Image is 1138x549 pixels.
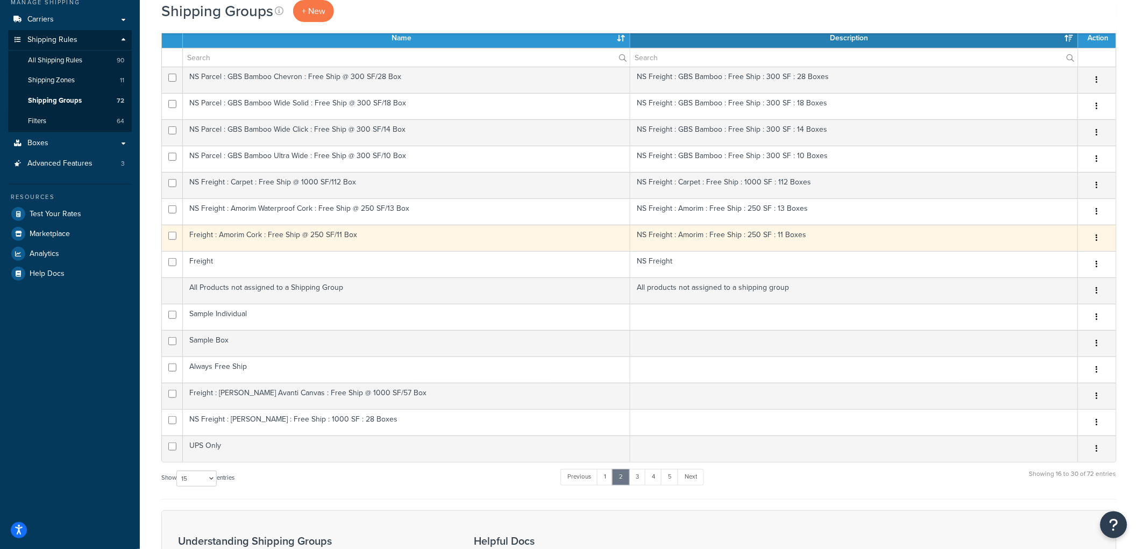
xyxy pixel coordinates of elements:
span: Test Your Rates [30,210,81,219]
td: NS Parcel : GBS Bamboo Chevron : Free Ship @ 300 SF/28 Box [183,67,630,93]
h1: Shipping Groups [161,1,273,22]
td: Freight : Amorim Cork : Free Ship @ 250 SF/11 Box [183,225,630,251]
h3: Helpful Docs [474,535,660,547]
span: Shipping Zones [28,76,75,85]
th: Name: activate to sort column ascending [183,28,630,48]
li: Advanced Features [8,154,132,174]
td: NS Parcel : GBS Bamboo Wide Click : Free Ship @ 300 SF/14 Box [183,119,630,146]
td: Freight [183,251,630,277]
span: 64 [117,117,124,126]
a: All Shipping Rules 90 [8,51,132,70]
span: 3 [121,159,125,168]
select: Showentries [176,470,217,487]
a: 3 [629,469,646,485]
span: Marketplace [30,230,70,239]
a: Shipping Rules [8,30,132,50]
a: Advanced Features 3 [8,154,132,174]
td: NS Freight : GBS Bamboo : Free Ship : 300 SF : 14 Boxes [630,119,1078,146]
th: Action [1078,28,1116,48]
a: 4 [645,469,662,485]
a: Boxes [8,133,132,153]
td: Sample Individual [183,304,630,330]
td: NS Freight : Amorim : Free Ship : 250 SF : 13 Boxes [630,198,1078,225]
li: All Shipping Rules [8,51,132,70]
td: NS Freight [630,251,1078,277]
a: Carriers [8,10,132,30]
td: NS Freight : GBS Bamboo : Free Ship : 300 SF : 28 Boxes [630,67,1078,93]
div: Showing 16 to 30 of 72 entries [1029,468,1116,491]
td: NS Freight : GBS Bamboo : Free Ship : 300 SF : 10 Boxes [630,146,1078,172]
h3: Understanding Shipping Groups [178,535,447,547]
a: 2 [612,469,630,485]
a: Filters 64 [8,111,132,131]
span: Advanced Features [27,159,93,168]
td: Always Free Ship [183,357,630,383]
th: Description: activate to sort column ascending [630,28,1078,48]
a: Shipping Zones 11 [8,70,132,90]
span: Boxes [27,139,48,148]
li: Filters [8,111,132,131]
td: NS Freight : [PERSON_NAME] : Free Ship : 1000 SF : 28 Boxes [183,409,630,436]
a: 1 [597,469,613,485]
span: Carriers [27,15,54,24]
td: NS Freight : Carpet : Free Ship : 1000 SF : 112 Boxes [630,172,1078,198]
td: Sample Box [183,330,630,357]
a: Analytics [8,244,132,263]
input: Search [630,48,1078,67]
button: Open Resource Center [1100,511,1127,538]
a: Previous [560,469,598,485]
a: Help Docs [8,264,132,283]
span: Help Docs [30,269,65,279]
span: All Shipping Rules [28,56,82,65]
span: 90 [117,56,124,65]
span: Analytics [30,249,59,259]
td: NS Parcel : GBS Bamboo Wide Solid : Free Ship @ 300 SF/18 Box [183,93,630,119]
td: All Products not assigned to a Shipping Group [183,277,630,304]
label: Show entries [161,470,234,487]
td: Freight : [PERSON_NAME] Avanti Canvas : Free Ship @ 1000 SF/57 Box [183,383,630,409]
li: Shipping Rules [8,30,132,132]
span: Shipping Rules [27,35,77,45]
a: Test Your Rates [8,204,132,224]
td: NS Parcel : GBS Bamboo Ultra Wide : Free Ship @ 300 SF/10 Box [183,146,630,172]
li: Shipping Zones [8,70,132,90]
td: All products not assigned to a shipping group [630,277,1078,304]
input: Search [183,48,630,67]
td: NS Freight : Amorim : Free Ship : 250 SF : 11 Boxes [630,225,1078,251]
li: Shipping Groups [8,91,132,111]
a: Next [678,469,704,485]
span: 72 [117,96,124,105]
td: NS Freight : Carpet : Free Ship @ 1000 SF/112 Box [183,172,630,198]
td: NS Freight : GBS Bamboo : Free Ship : 300 SF : 18 Boxes [630,93,1078,119]
a: Marketplace [8,224,132,244]
span: Filters [28,117,46,126]
span: 11 [120,76,124,85]
a: Shipping Groups 72 [8,91,132,111]
a: 5 [661,469,679,485]
td: NS Freight : Amorim Waterproof Cork : Free Ship @ 250 SF/13 Box [183,198,630,225]
span: + New [302,5,325,17]
div: Resources [8,192,132,202]
td: UPS Only [183,436,630,462]
span: Shipping Groups [28,96,82,105]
